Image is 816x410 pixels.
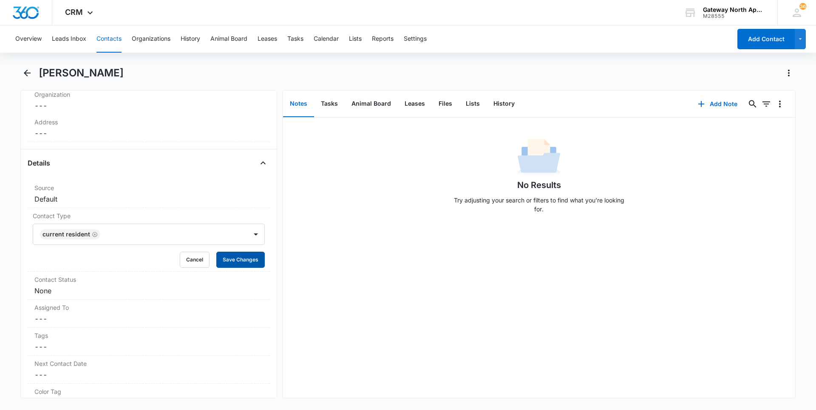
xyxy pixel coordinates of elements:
button: Lists [459,91,487,117]
div: notifications count [799,3,806,10]
span: CRM [65,8,83,17]
button: Actions [782,66,796,80]
dd: --- [34,314,263,324]
div: Next Contact Date--- [28,356,270,384]
span: 36 [799,3,806,10]
button: Overview [15,25,42,53]
label: Assigned To [34,303,263,312]
button: Notes [283,91,314,117]
label: Color Tag [34,387,263,396]
button: Organizations [132,25,170,53]
dd: None [34,286,263,296]
div: Tags--- [28,328,270,356]
div: Address--- [28,114,270,142]
button: Filters [759,97,773,111]
button: Tasks [287,25,303,53]
h1: [PERSON_NAME] [39,67,124,79]
dd: --- [34,101,263,111]
button: History [487,91,521,117]
button: Search... [746,97,759,111]
button: Contacts [96,25,122,53]
img: No Data [518,136,560,179]
button: Leads Inbox [52,25,86,53]
button: Files [432,91,459,117]
button: Overflow Menu [773,97,787,111]
button: Add Note [689,94,746,114]
div: Contact StatusNone [28,272,270,300]
button: Close [256,156,270,170]
button: Leases [258,25,277,53]
button: Settings [404,25,427,53]
dd: Default [34,194,263,204]
div: SourceDefault [28,180,270,208]
dd: --- [34,370,263,380]
div: Current Resident [42,231,90,237]
button: Tasks [314,91,345,117]
label: Organization [34,90,263,99]
button: Calendar [314,25,339,53]
div: account id [703,13,765,19]
button: History [181,25,200,53]
label: Tags [34,331,263,340]
div: account name [703,6,765,13]
div: Organization--- [28,87,270,114]
label: Contact Type [33,211,265,220]
button: Cancel [180,252,210,268]
button: Animal Board [210,25,247,53]
button: Reports [372,25,394,53]
button: Add Contact [737,29,795,49]
h4: Details [28,158,50,168]
button: Back [20,66,34,80]
p: Try adjusting your search or filters to find what you’re looking for. [450,196,628,213]
button: Leases [398,91,432,117]
label: Contact Status [34,275,263,284]
label: Address [34,118,263,126]
button: Lists [349,25,362,53]
label: Source [34,183,263,192]
div: Remove Current Resident [90,231,98,237]
div: Assigned To--- [28,300,270,328]
button: Save Changes [216,252,265,268]
dd: --- [34,342,263,352]
label: Next Contact Date [34,359,263,368]
dd: --- [34,128,263,138]
button: Animal Board [345,91,398,117]
h1: No Results [517,179,561,191]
